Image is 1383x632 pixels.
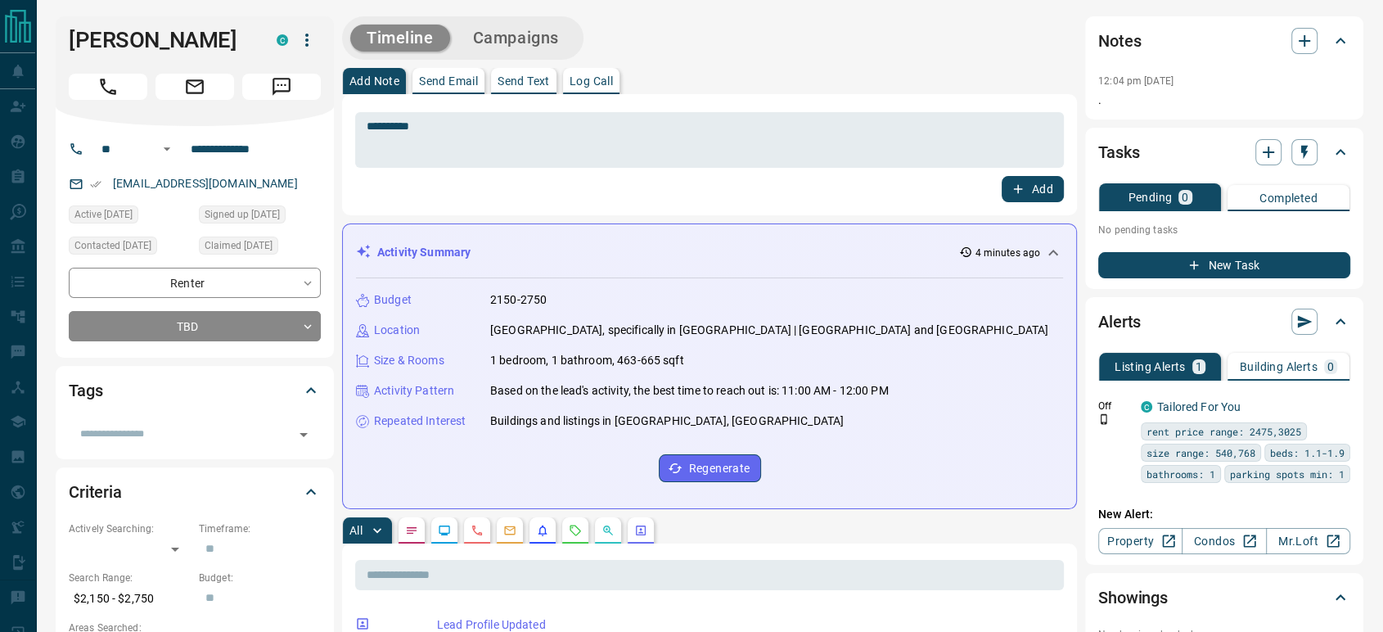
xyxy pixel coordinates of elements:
[1098,75,1174,87] p: 12:04 pm [DATE]
[1146,423,1301,440] span: rent price range: 2475,3025
[349,525,363,536] p: All
[69,472,321,512] div: Criteria
[570,75,613,87] p: Log Call
[1098,413,1110,425] svg: Push Notification Only
[155,74,234,100] span: Email
[1230,466,1345,482] span: parking spots min: 1
[1098,399,1131,413] p: Off
[374,322,420,339] p: Location
[69,377,102,404] h2: Tags
[1141,401,1152,413] div: condos.ca
[350,25,450,52] button: Timeline
[277,34,288,46] div: condos.ca
[157,139,177,159] button: Open
[377,244,471,261] p: Activity Summary
[471,524,484,537] svg: Calls
[490,352,684,369] p: 1 bedroom, 1 bathroom, 463-665 sqft
[1259,192,1318,204] p: Completed
[503,524,516,537] svg: Emails
[69,205,191,228] div: Sun Aug 10 2025
[69,27,252,53] h1: [PERSON_NAME]
[1240,361,1318,372] p: Building Alerts
[374,352,444,369] p: Size & Rooms
[405,524,418,537] svg: Notes
[490,322,1048,339] p: [GEOGRAPHIC_DATA], specifically in [GEOGRAPHIC_DATA] | [GEOGRAPHIC_DATA] and [GEOGRAPHIC_DATA]
[490,291,547,309] p: 2150-2750
[1146,466,1215,482] span: bathrooms: 1
[74,206,133,223] span: Active [DATE]
[1098,585,1168,611] h2: Showings
[199,521,321,536] p: Timeframe:
[536,524,549,537] svg: Listing Alerts
[349,75,399,87] p: Add Note
[292,423,315,446] button: Open
[1128,192,1172,203] p: Pending
[205,237,273,254] span: Claimed [DATE]
[1098,252,1350,278] button: New Task
[1115,361,1186,372] p: Listing Alerts
[69,585,191,612] p: $2,150 - $2,750
[975,246,1040,260] p: 4 minutes ago
[601,524,615,537] svg: Opportunities
[1098,218,1350,242] p: No pending tasks
[498,75,550,87] p: Send Text
[490,382,889,400] p: Based on the lead's activity, the best time to reach out is: 11:00 AM - 12:00 PM
[1002,176,1064,202] button: Add
[1098,578,1350,617] div: Showings
[69,311,321,341] div: TBD
[113,177,298,190] a: [EMAIL_ADDRESS][DOMAIN_NAME]
[569,524,582,537] svg: Requests
[490,413,844,430] p: Buildings and listings in [GEOGRAPHIC_DATA], [GEOGRAPHIC_DATA]
[1098,133,1350,172] div: Tasks
[1098,21,1350,61] div: Notes
[199,205,321,228] div: Sat Aug 09 2025
[69,521,191,536] p: Actively Searching:
[457,25,575,52] button: Campaigns
[419,75,478,87] p: Send Email
[1098,139,1139,165] h2: Tasks
[1146,445,1255,461] span: size range: 540,768
[374,291,412,309] p: Budget
[90,178,101,190] svg: Email Verified
[374,382,454,400] p: Activity Pattern
[69,571,191,585] p: Search Range:
[1098,506,1350,523] p: New Alert:
[1270,445,1345,461] span: beds: 1.1-1.9
[1266,528,1350,554] a: Mr.Loft
[1196,361,1202,372] p: 1
[1157,400,1241,413] a: Tailored For You
[659,454,761,482] button: Regenerate
[1098,309,1141,335] h2: Alerts
[1098,302,1350,341] div: Alerts
[634,524,647,537] svg: Agent Actions
[1182,192,1188,203] p: 0
[69,479,122,505] h2: Criteria
[1098,92,1350,109] p: .
[69,237,191,260] div: Sat Aug 09 2025
[69,268,321,298] div: Renter
[1098,28,1141,54] h2: Notes
[74,237,151,254] span: Contacted [DATE]
[69,74,147,100] span: Call
[1327,361,1334,372] p: 0
[356,237,1063,268] div: Activity Summary4 minutes ago
[1098,528,1183,554] a: Property
[1182,528,1266,554] a: Condos
[374,413,466,430] p: Repeated Interest
[438,524,451,537] svg: Lead Browsing Activity
[69,371,321,410] div: Tags
[242,74,321,100] span: Message
[205,206,280,223] span: Signed up [DATE]
[199,571,321,585] p: Budget:
[199,237,321,260] div: Sat Aug 09 2025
